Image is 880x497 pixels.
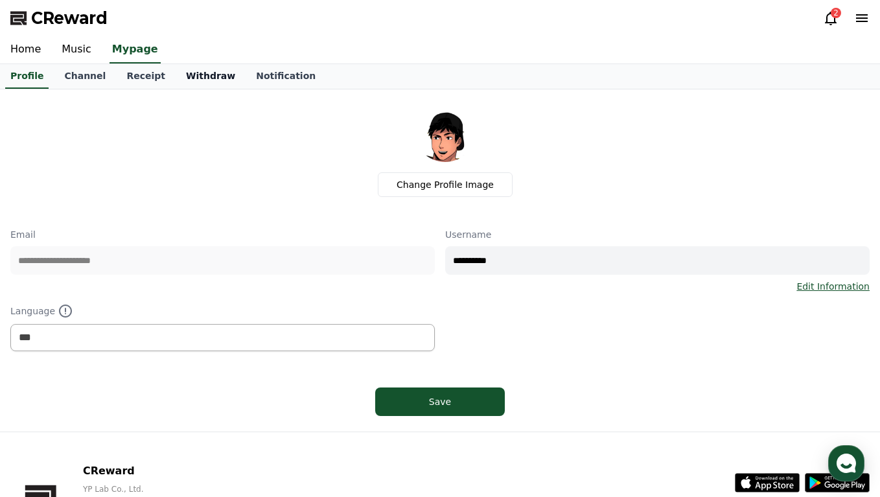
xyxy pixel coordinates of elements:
a: CReward [10,8,108,29]
a: Profile [5,64,49,89]
a: 2 [823,10,839,26]
p: CReward [83,463,300,479]
div: 2 [831,8,841,18]
a: Home [4,389,86,422]
a: Settings [167,389,249,422]
a: Channel [54,64,116,89]
span: Home [33,409,56,419]
label: Change Profile Image [378,172,513,197]
button: Save [375,387,505,416]
a: Music [51,36,102,64]
p: Email [10,228,435,241]
a: Receipt [116,64,176,89]
a: Messages [86,389,167,422]
div: Save [401,395,479,408]
p: Username [445,228,870,241]
img: profile_image [414,100,476,162]
p: Language [10,303,435,319]
a: Edit Information [796,280,870,293]
a: Mypage [110,36,161,64]
span: Settings [192,409,224,419]
a: Notification [246,64,326,89]
a: Withdraw [176,64,246,89]
span: CReward [31,8,108,29]
p: YP Lab Co., Ltd. [83,484,300,494]
span: Messages [108,410,146,420]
